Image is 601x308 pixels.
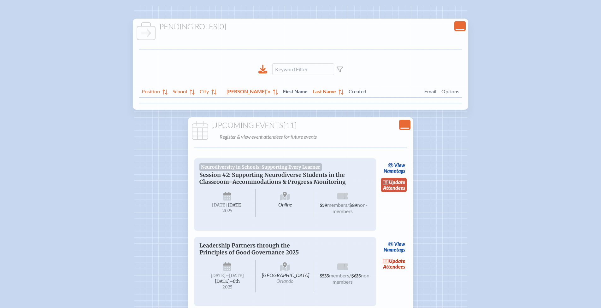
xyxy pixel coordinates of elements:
span: City [200,87,209,95]
span: Session #2: Supporting Neurodiverse Students in the Classroom–Accommodations & Progress Monitoring [199,171,346,185]
span: [DATE]–⁠6th [215,279,240,284]
span: Neurodiversity in Schools: Supporting Every Learner [199,163,322,171]
span: [PERSON_NAME]’n [227,87,270,95]
span: –[DATE] [226,273,244,278]
span: [GEOGRAPHIC_DATA] [257,260,313,292]
p: Register & view event attendees for future events [220,132,410,141]
span: non-members [333,272,371,285]
span: Created [349,87,419,95]
span: $59 [320,203,327,208]
span: $635 [351,273,361,279]
span: view [394,162,405,168]
span: Options [441,87,459,95]
input: Keyword Filter [272,63,334,75]
span: update [389,258,405,264]
span: $89 [349,203,357,208]
span: Online [257,189,313,217]
a: viewNametags [382,161,407,175]
span: / [349,272,351,278]
span: First Name [283,87,308,95]
span: [11] [283,120,297,130]
span: [DATE] [228,202,243,208]
a: updateAttendees [381,257,407,271]
span: / [347,202,349,208]
a: viewNametags [382,240,407,254]
span: 2025 [204,285,250,289]
span: [0] [217,22,226,31]
div: Download to CSV [258,65,267,74]
span: Position [142,87,160,95]
span: [DATE] [212,202,227,208]
span: Last Name [313,87,336,95]
span: Leadership Partners through the Principles of Good Governance 2025 [199,242,299,256]
span: $535 [320,273,329,279]
span: 2025 [204,208,250,213]
span: Orlando [276,278,293,284]
a: updateAttendees [381,178,407,192]
h1: Upcoming Events [191,121,411,130]
span: [DATE] [211,273,226,278]
span: update [389,179,405,185]
span: members [327,202,347,208]
span: Email [424,87,436,95]
span: non-members [333,202,368,214]
h1: Pending Roles [135,22,466,31]
span: view [394,241,405,247]
span: School [173,87,187,95]
span: members [329,272,349,278]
